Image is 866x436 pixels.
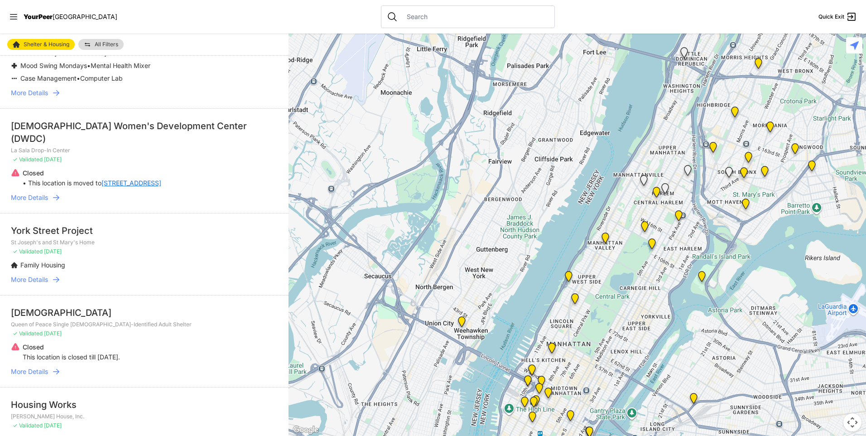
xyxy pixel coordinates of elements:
div: Uptown/Harlem DYCD Youth Drop-in Center [647,183,666,205]
span: More Details [11,88,48,97]
div: Bronx [786,140,804,161]
div: Upper West Side, Closed [678,161,697,183]
div: Queen of Peace Single Female-Identified Adult Shelter [635,171,653,193]
span: Mental Health Mixer [91,62,150,69]
div: Young Adult Residence [656,179,674,201]
div: Trinity Lutheran Church [596,229,615,251]
span: [DATE] [44,156,62,163]
span: [GEOGRAPHIC_DATA] [53,13,117,20]
span: All Filters [95,42,118,47]
span: [DATE] [44,330,62,337]
a: More Details [11,193,278,202]
p: [PERSON_NAME] House, Inc. [11,413,278,420]
p: Closed [23,343,120,352]
a: More Details [11,88,278,97]
div: Bronx Housing Court, Clerk's Office [726,103,744,125]
div: Administrative Office, No Walk-Ins [559,267,578,289]
div: The Bronx Pride Center [735,164,753,185]
div: Queen of Peace Single Male-Identified Adult Shelter [720,163,738,185]
a: More Details [11,367,278,376]
span: ✓ Validated [13,248,43,255]
div: Housing Works [11,398,278,411]
div: Bailey House, Inc. [669,207,688,228]
div: [DEMOGRAPHIC_DATA] Women's Development Center (DWDC) [11,120,278,145]
div: 9th Avenue Drop-in Center [543,339,561,361]
div: Corporate Office, no walk-ins [530,379,548,401]
div: York Street Project [11,224,278,237]
div: La Sala Drop-In Center [675,44,693,65]
span: Mood Swing Mondays [20,62,87,69]
span: Quick Exit [818,13,844,20]
div: DYCD Youth Drop-in Center [532,372,551,394]
span: • [87,62,91,69]
span: [DATE] [44,422,62,429]
img: Google [291,424,321,436]
div: Living Room 24-Hour Drop-In Center [803,157,821,179]
a: Shelter & Housing [7,39,75,50]
div: Hunts Point Multi-Service Center [755,162,774,184]
div: CASA Coordinated Entry Program Perc Dop-in Center [452,313,471,334]
div: [DEMOGRAPHIC_DATA] [11,306,278,319]
p: Closed [23,169,161,178]
div: Franklin Women's Shelter and Intake [761,118,779,140]
div: New York [523,361,541,383]
a: More Details [11,275,278,284]
div: ServiceLine [524,393,543,415]
p: Queen of Peace Single [DEMOGRAPHIC_DATA]-Identified Adult Shelter [11,321,278,328]
div: Bronx Recovery Support Center [749,54,768,76]
a: All Filters [78,39,124,50]
span: Computer Lab [80,74,123,82]
a: Open this area in Google Maps (opens a new window) [291,424,321,436]
button: Map camera controls [843,413,861,431]
span: ✓ Validated [13,156,43,163]
div: Chelsea [515,393,534,415]
span: YourPeer [24,13,53,20]
span: ✓ Validated [13,330,43,337]
span: More Details [11,193,48,202]
p: • This location is moved to [23,179,161,188]
a: Quick Exit [818,11,857,22]
a: YourPeer[GEOGRAPHIC_DATA] [24,14,117,19]
span: More Details [11,367,48,376]
span: Shelter & Housing [24,42,69,47]
div: Antonio Olivieri Drop-in Center [527,392,545,413]
p: La Sala Drop-In Center [11,147,278,154]
span: ✓ Validated [13,422,43,429]
div: Keener Men's Shelter [693,267,711,289]
div: Bronx Youth Center (BYC) [739,148,758,170]
span: Family Housing [20,261,65,269]
p: This location is closed till [DATE]. [23,353,120,362]
a: [STREET_ADDRESS] [101,179,161,188]
input: Search [401,12,549,21]
div: Hamilton Senior Center [566,290,584,311]
div: Queens - Main Office [684,389,703,411]
div: Main Office [539,384,558,406]
div: Chelsea Foyer at The Christopher Temporary Youth Housing [523,408,542,430]
div: 820 MRT Residential Chemical Dependence Treatment Program [635,218,654,239]
span: Case Management [20,74,77,82]
span: More Details [11,275,48,284]
div: Prevention Assistance and Temporary Housing (PATH) [704,138,722,160]
div: Mainchance Adult Drop-in Center [561,407,580,428]
p: St Joseph's and St Mary's Home [11,239,278,246]
span: [DATE] [44,248,62,255]
span: • [77,74,80,82]
div: Sylvia's Place [519,372,537,393]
